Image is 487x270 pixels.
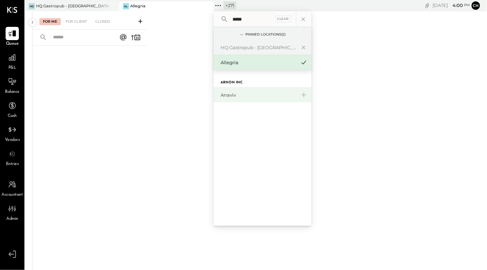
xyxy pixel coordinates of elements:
[62,18,90,25] div: For Client
[464,3,470,8] span: pm
[0,27,24,47] a: Queue
[0,123,24,143] a: Vendors
[2,192,23,198] span: Accountant
[0,75,24,95] a: Balance
[221,92,296,98] div: Anaviv
[221,80,243,85] label: Arnon Inc
[449,2,463,9] span: 4 : 00
[130,3,146,9] div: Allegria
[6,216,18,222] span: Admin
[8,65,16,71] span: P&L
[472,1,480,10] button: Ch
[5,137,20,143] span: Vendors
[0,202,24,222] a: Admin
[433,2,470,9] div: [DATE]
[36,3,109,9] div: HQ Gastropub - [GEOGRAPHIC_DATA][PERSON_NAME]
[6,41,19,47] span: Queue
[0,51,24,71] a: P&L
[6,161,19,167] span: Entries
[221,59,296,66] div: Allegria
[92,18,113,25] div: Closed
[0,99,24,119] a: Cash
[424,2,431,9] div: copy link
[0,178,24,198] a: Accountant
[8,113,17,119] span: Cash
[123,3,129,9] div: Al
[245,32,286,37] div: Pinned Locations ( 2 )
[29,3,35,9] div: HG
[275,16,292,22] div: Clear
[221,44,296,51] div: HQ Gastropub - [GEOGRAPHIC_DATA][PERSON_NAME]
[5,89,20,95] span: Balance
[0,147,24,167] a: Entries
[223,1,236,9] div: + 271
[39,18,61,25] div: For Me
